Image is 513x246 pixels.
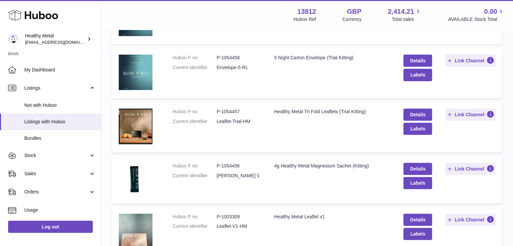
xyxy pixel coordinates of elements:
button: Link Channel [446,163,495,175]
dd: Leaflet-Trial-HM [217,118,260,125]
div: Healthy Metal Leaflet v1 [274,214,390,220]
button: Labels [403,177,432,189]
span: Listings with Huboo [24,119,96,125]
a: Details [403,163,432,175]
div: 4g Healthy Metal Magnesium Sachet (Kitting) [274,163,390,169]
button: Link Channel [446,214,495,226]
span: Listings [24,85,89,91]
span: Link Channel [455,58,484,64]
img: 4g Healthy Metal Magnesium Sachet (Kitting) [119,163,152,195]
dd: P-1054456 [217,163,260,169]
dd: P-1054458 [217,55,260,61]
div: 5 Night Carton Envelope (Trial Kitting) [274,55,390,61]
span: Orders [24,189,89,195]
dt: Current identifier [173,64,217,71]
span: Sales [24,171,89,177]
dt: Huboo P no [173,109,217,115]
strong: GBP [347,7,361,16]
button: Labels [403,123,432,135]
dt: Huboo P no [173,55,217,61]
span: Not with Huboo [24,102,96,109]
a: Details [403,55,432,67]
dd: P-1003309 [217,214,260,220]
div: Healthy Metal Tri Fold Leaflets (Trial Kitting) [274,109,390,115]
span: AVAILABLE Stock Total [448,16,505,23]
span: Total sales [392,16,422,23]
button: Labels [403,228,432,240]
div: Huboo Ref [293,16,316,23]
a: 0.00 AVAILABLE Stock Total [448,7,505,23]
strong: 13812 [297,7,316,16]
div: Currency [342,16,362,23]
img: 5 Night Carton Envelope (Trial Kitting) [119,55,152,90]
span: 0.00 [484,7,497,16]
a: Log out [8,221,93,233]
a: Details [403,214,432,226]
dt: Huboo P no [173,163,217,169]
img: internalAdmin-13812@internal.huboo.com [8,34,18,44]
dt: Current identifier [173,173,217,179]
span: Bundles [24,135,96,142]
span: My Dashboard [24,67,96,73]
dt: Huboo P no [173,214,217,220]
dt: Current identifier [173,118,217,125]
span: Link Channel [455,217,484,223]
dd: P-1054457 [217,109,260,115]
span: Link Channel [455,166,484,172]
dd: Leaflet-V1-HM [217,223,260,229]
span: 2,414.21 [388,7,414,16]
span: Stock [24,152,89,159]
span: Link Channel [455,112,484,118]
dd: Envelope-5-RL [217,64,260,71]
button: Link Channel [446,55,495,67]
dt: Current identifier [173,223,217,229]
span: Usage [24,207,96,213]
span: [EMAIL_ADDRESS][DOMAIN_NAME] [25,39,99,45]
a: 2,414.21 Total sales [388,7,422,23]
img: Healthy Metal Tri Fold Leaflets (Trial Kitting) [119,109,152,144]
button: Labels [403,69,432,81]
div: Healthy Metal [25,33,86,45]
dd: [PERSON_NAME]-1 [217,173,260,179]
a: Details [403,109,432,121]
button: Link Channel [446,109,495,121]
